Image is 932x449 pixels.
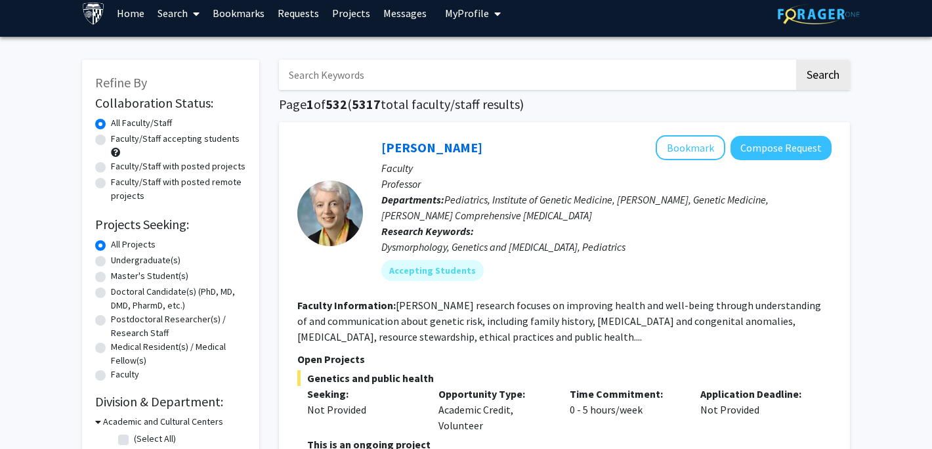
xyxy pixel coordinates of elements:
[307,402,419,417] div: Not Provided
[111,116,172,130] label: All Faculty/Staff
[690,386,822,433] div: Not Provided
[111,253,180,267] label: Undergraduate(s)
[111,132,240,146] label: Faculty/Staff accepting students
[111,368,139,381] label: Faculty
[731,136,832,160] button: Compose Request to Joann Bodurtha
[381,193,444,206] b: Departments:
[297,299,821,343] fg-read-more: [PERSON_NAME] research focuses on improving health and well-being through understanding of and co...
[570,386,681,402] p: Time Commitment:
[111,285,246,312] label: Doctoral Candidate(s) (PhD, MD, DMD, PharmD, etc.)
[796,60,850,90] button: Search
[111,312,246,340] label: Postdoctoral Researcher(s) / Research Staff
[381,176,832,192] p: Professor
[381,160,832,176] p: Faculty
[297,370,832,386] span: Genetics and public health
[111,160,245,173] label: Faculty/Staff with posted projects
[438,386,550,402] p: Opportunity Type:
[279,96,850,112] h1: Page of ( total faculty/staff results)
[279,60,794,90] input: Search Keywords
[111,269,188,283] label: Master's Student(s)
[10,390,56,439] iframe: Chat
[307,386,419,402] p: Seeking:
[778,4,860,24] img: ForagerOne Logo
[326,96,347,112] span: 532
[560,386,691,433] div: 0 - 5 hours/week
[134,432,176,446] label: (Select All)
[445,7,489,20] span: My Profile
[381,139,482,156] a: [PERSON_NAME]
[95,95,246,111] h2: Collaboration Status:
[307,96,314,112] span: 1
[297,351,832,367] p: Open Projects
[700,386,812,402] p: Application Deadline:
[656,135,725,160] button: Add Joann Bodurtha to Bookmarks
[381,193,769,222] span: Pediatrics, Institute of Genetic Medicine, [PERSON_NAME], Genetic Medicine, [PERSON_NAME] Compreh...
[381,239,832,255] div: Dysmorphology, Genetics and [MEDICAL_DATA], Pediatrics
[381,224,474,238] b: Research Keywords:
[95,217,246,232] h2: Projects Seeking:
[381,260,484,281] mat-chip: Accepting Students
[95,394,246,410] h2: Division & Department:
[429,386,560,433] div: Academic Credit, Volunteer
[111,238,156,251] label: All Projects
[111,175,246,203] label: Faculty/Staff with posted remote projects
[352,96,381,112] span: 5317
[297,299,396,312] b: Faculty Information:
[111,340,246,368] label: Medical Resident(s) / Medical Fellow(s)
[95,74,147,91] span: Refine By
[103,415,223,429] h3: Academic and Cultural Centers
[82,2,105,25] img: Johns Hopkins University Logo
